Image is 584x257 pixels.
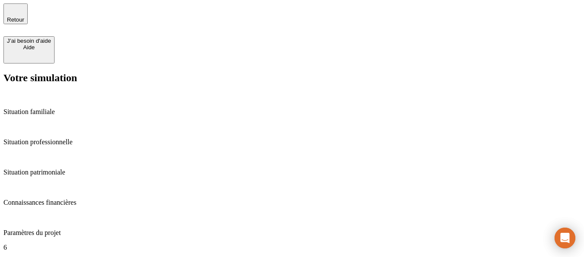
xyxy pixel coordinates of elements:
[7,44,51,51] div: Aide
[3,244,581,251] p: 6
[3,199,581,206] p: Connaissances financières
[3,138,581,146] p: Situation professionnelle
[3,229,581,237] p: Paramètres du projet
[3,72,581,84] h2: Votre simulation
[3,3,28,24] button: Retour
[7,16,24,23] span: Retour
[555,228,575,248] div: Ouvrir le Messenger Intercom
[7,38,51,44] div: J’ai besoin d'aide
[3,108,581,116] p: Situation familiale
[3,36,55,63] button: J’ai besoin d'aideAide
[3,168,581,176] p: Situation patrimoniale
